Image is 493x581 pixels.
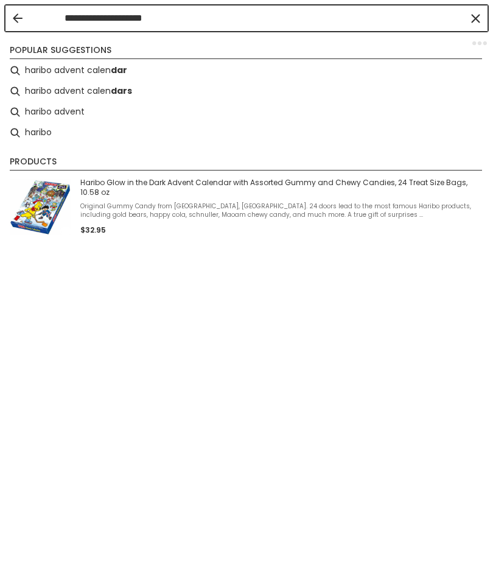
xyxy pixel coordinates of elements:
[111,63,127,77] b: dar
[10,155,482,171] li: Products
[111,84,132,98] b: dars
[80,178,483,197] span: Haribo Glow in the Dark Advent Calendar with Assorted Gummy and Chewy Candies, 24 Treat Size Bags...
[13,13,23,23] button: Back
[10,177,483,238] a: Haribo Glow in the Dark Advent Calendar with Assorted Gummy and Chewy Candies, 24 Treat Size Bags...
[5,81,488,102] li: haribo advent calendars
[5,172,488,242] li: Haribo Glow in the Dark Advent Calendar with Assorted Gummy and Chewy Candies, 24 Treat Size Bags...
[80,225,106,235] span: $32.95
[80,202,483,219] span: Original Gummy Candy from [GEOGRAPHIC_DATA], [GEOGRAPHIC_DATA]. 24 doors lead to the most famous ...
[469,12,481,24] button: Clear
[10,44,482,59] li: Popular suggestions
[5,60,488,81] li: haribo advent calendar
[5,102,488,122] li: haribo advent
[5,122,488,143] li: haribo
